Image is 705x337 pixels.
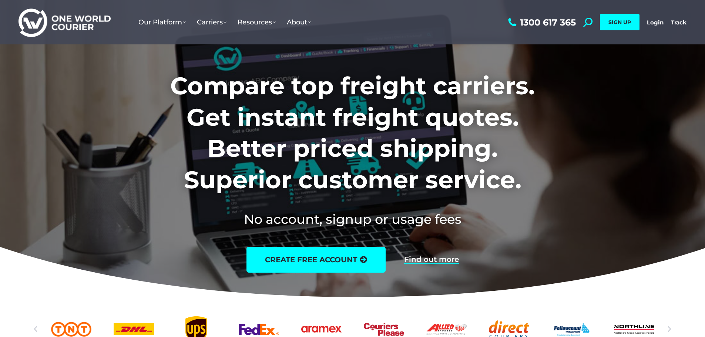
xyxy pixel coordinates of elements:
span: SIGN UP [608,19,631,26]
a: Login [647,19,664,26]
a: Carriers [191,11,232,34]
a: Our Platform [133,11,191,34]
span: Carriers [197,18,226,26]
span: About [287,18,311,26]
a: Find out more [404,256,459,264]
span: Our Platform [138,18,186,26]
a: About [281,11,316,34]
h1: Compare top freight carriers. Get instant freight quotes. Better priced shipping. Superior custom... [121,70,584,195]
h2: No account, signup or usage fees [121,210,584,228]
a: create free account [246,247,386,273]
span: Resources [238,18,276,26]
a: Track [671,19,686,26]
a: Resources [232,11,281,34]
a: 1300 617 365 [506,18,576,27]
img: One World Courier [19,7,111,37]
a: SIGN UP [600,14,639,30]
